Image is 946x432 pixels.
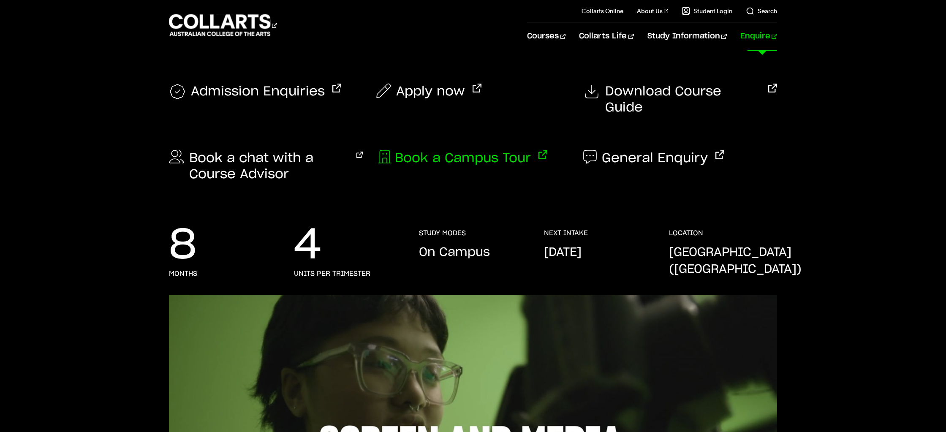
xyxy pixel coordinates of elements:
[169,13,277,37] div: Go to homepage
[189,150,349,182] span: Book a chat with a Course Advisor
[583,150,724,166] a: General Enquiry
[396,84,465,100] span: Apply now
[583,84,777,116] a: Download Course Guide
[169,229,196,263] p: 8
[376,84,481,100] a: Apply now
[169,84,341,101] a: Admission Enquiries
[169,150,363,182] a: Book a chat with a Course Advisor
[294,269,370,278] h3: units per trimester
[419,244,490,261] p: On Campus
[602,150,708,166] span: General Enquiry
[527,22,565,50] a: Courses
[419,229,466,237] h3: STUDY MODES
[669,244,802,278] p: [GEOGRAPHIC_DATA] ([GEOGRAPHIC_DATA])
[376,150,547,166] a: Book a Campus Tour
[740,22,777,50] a: Enquire
[605,84,761,116] span: Download Course Guide
[169,269,197,278] h3: months
[395,150,531,166] span: Book a Campus Tour
[669,229,703,237] h3: LOCATION
[544,229,588,237] h3: NEXT INTAKE
[191,84,325,101] span: Admission Enquiries
[746,7,777,15] a: Search
[579,22,633,50] a: Collarts Life
[682,7,732,15] a: Student Login
[582,7,623,15] a: Collarts Online
[544,244,582,261] p: [DATE]
[647,22,727,50] a: Study Information
[294,229,321,263] p: 4
[637,7,668,15] a: About Us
